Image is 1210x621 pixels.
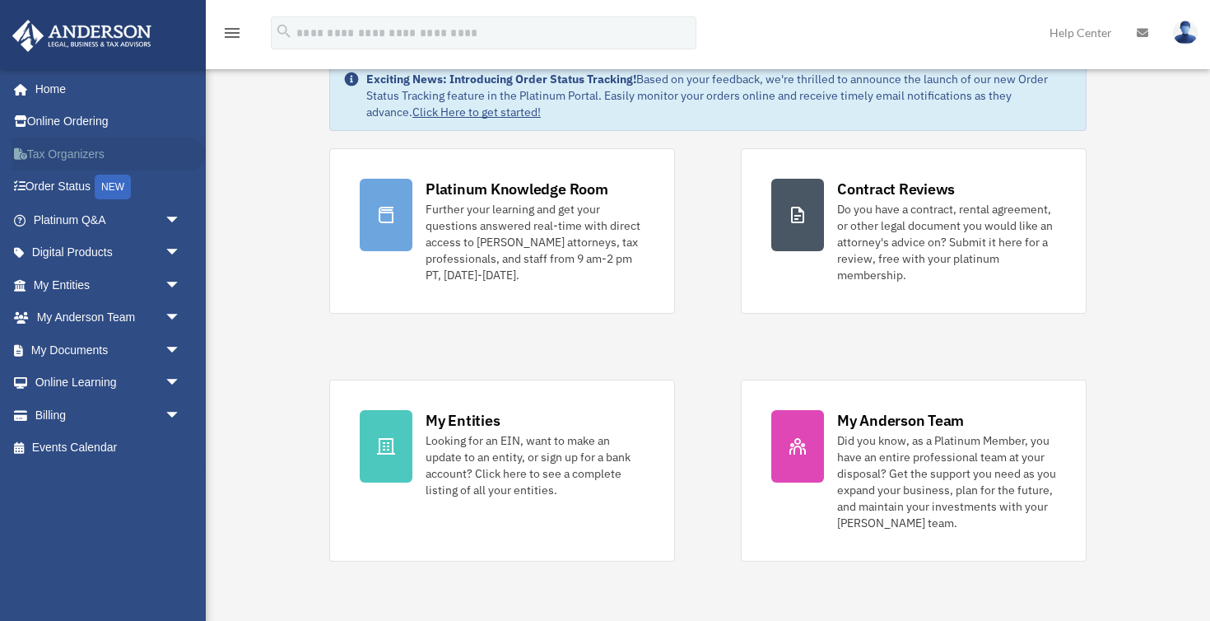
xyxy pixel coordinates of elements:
a: Platinum Knowledge Room Further your learning and get your questions answered real-time with dire... [329,148,675,314]
div: Based on your feedback, we're thrilled to announce the launch of our new Order Status Tracking fe... [366,71,1073,120]
a: My Anderson Team Did you know, as a Platinum Member, you have an entire professional team at your... [741,380,1087,562]
div: Platinum Knowledge Room [426,179,608,199]
div: Did you know, as a Platinum Member, you have an entire professional team at your disposal? Get th... [837,432,1056,531]
a: Contract Reviews Do you have a contract, rental agreement, or other legal document you would like... [741,148,1087,314]
a: Tax Organizers [12,138,206,170]
span: arrow_drop_down [165,399,198,432]
div: Contract Reviews [837,179,955,199]
a: My Documentsarrow_drop_down [12,334,206,367]
a: Billingarrow_drop_down [12,399,206,432]
div: NEW [95,175,131,199]
div: Looking for an EIN, want to make an update to an entity, or sign up for a bank account? Click her... [426,432,645,498]
a: Online Ordering [12,105,206,138]
img: Anderson Advisors Platinum Portal [7,20,156,52]
span: arrow_drop_down [165,334,198,367]
i: menu [222,23,242,43]
a: Digital Productsarrow_drop_down [12,236,206,269]
span: arrow_drop_down [165,236,198,270]
a: Home [12,72,198,105]
strong: Exciting News: Introducing Order Status Tracking! [366,72,636,86]
div: My Anderson Team [837,410,964,431]
div: Further your learning and get your questions answered real-time with direct access to [PERSON_NAM... [426,201,645,283]
a: Click Here to get started! [412,105,541,119]
a: menu [222,29,242,43]
a: Platinum Q&Aarrow_drop_down [12,203,206,236]
img: User Pic [1173,21,1198,44]
a: Online Learningarrow_drop_down [12,367,206,399]
a: My Entities Looking for an EIN, want to make an update to an entity, or sign up for a bank accoun... [329,380,675,562]
a: Events Calendar [12,432,206,465]
span: arrow_drop_down [165,268,198,302]
a: My Anderson Teamarrow_drop_down [12,301,206,334]
i: search [275,22,293,40]
div: Do you have a contract, rental agreement, or other legal document you would like an attorney's ad... [837,201,1056,283]
a: My Entitiesarrow_drop_down [12,268,206,301]
span: arrow_drop_down [165,203,198,237]
a: Order StatusNEW [12,170,206,204]
div: My Entities [426,410,500,431]
span: arrow_drop_down [165,367,198,400]
span: arrow_drop_down [165,301,198,335]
